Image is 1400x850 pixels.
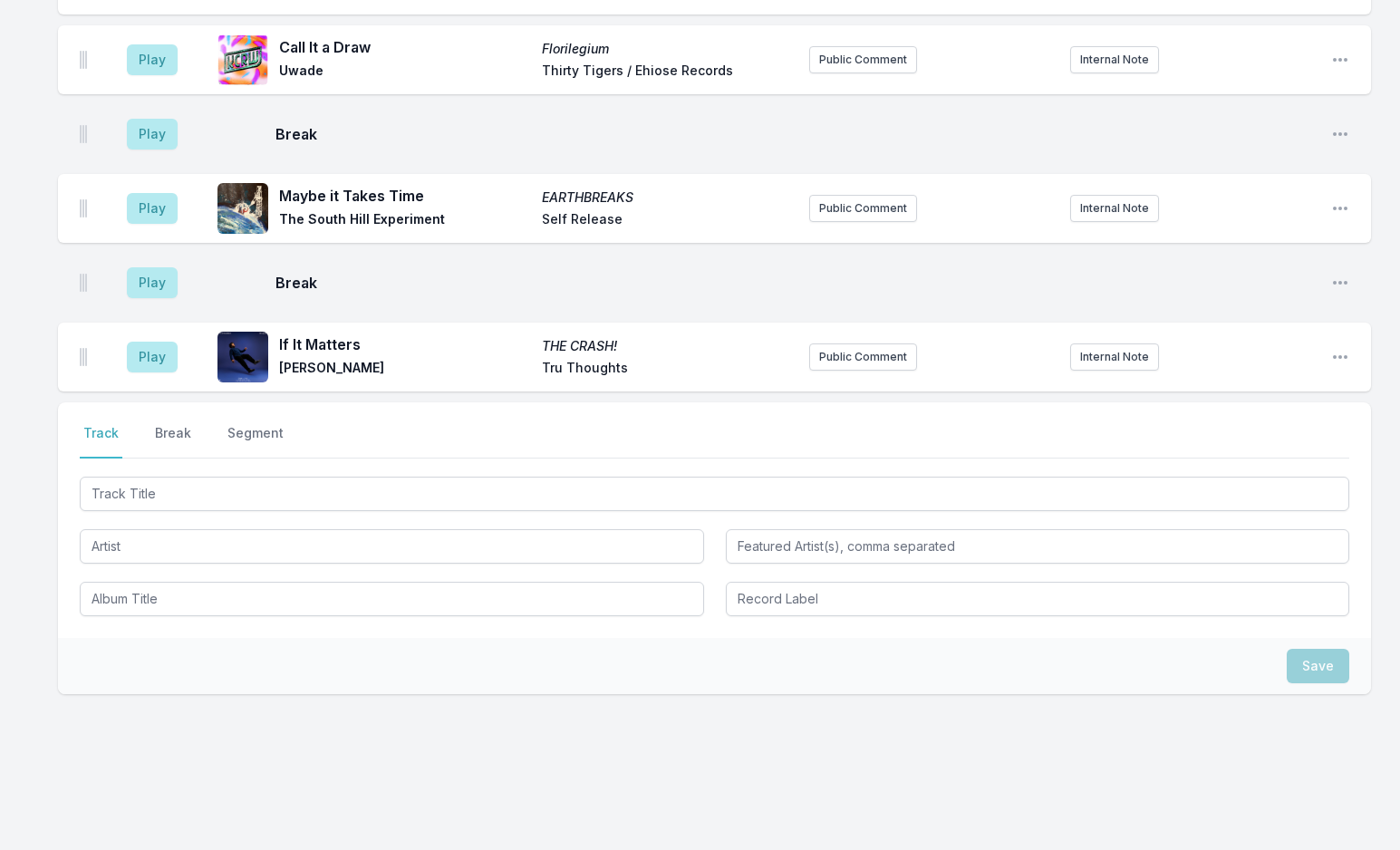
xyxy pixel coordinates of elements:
[275,123,1317,145] span: Break
[1287,649,1349,683] button: Save
[127,119,178,150] button: Play
[224,424,287,459] button: Segment
[80,424,122,459] button: Track
[1070,195,1159,222] button: Internal Note
[279,210,531,232] span: The South Hill Experiment
[80,51,87,69] img: Drag Handle
[1331,274,1349,292] button: Open playlist item options
[542,359,794,381] span: Tru Thoughts
[151,424,195,459] button: Break
[80,274,87,292] img: Drag Handle
[1331,51,1349,69] button: Open playlist item options
[279,36,531,58] span: Call It a Draw
[80,529,704,564] input: Artist
[726,529,1350,564] input: Featured Artist(s), comma separated
[80,582,704,616] input: Album Title
[809,195,917,222] button: Public Comment
[80,199,87,217] img: Drag Handle
[217,34,268,85] img: Florilegium
[542,40,794,58] span: Florilegium
[1070,46,1159,73] button: Internal Note
[127,44,178,75] button: Play
[726,582,1350,616] input: Record Label
[809,46,917,73] button: Public Comment
[1331,348,1349,366] button: Open playlist item options
[217,183,268,234] img: EARTHBREAKS
[127,267,178,298] button: Play
[1331,125,1349,143] button: Open playlist item options
[217,332,268,382] img: THE CRASH!
[279,359,531,381] span: [PERSON_NAME]
[279,185,531,207] span: Maybe it Takes Time
[279,62,531,83] span: Uwade
[542,62,794,83] span: Thirty Tigers / Ehiose Records
[542,188,794,207] span: EARTHBREAKS
[542,337,794,355] span: THE CRASH!
[1331,199,1349,217] button: Open playlist item options
[80,125,87,143] img: Drag Handle
[809,343,917,371] button: Public Comment
[80,477,1349,511] input: Track Title
[127,193,178,224] button: Play
[542,210,794,232] span: Self Release
[275,272,1317,294] span: Break
[80,348,87,366] img: Drag Handle
[1070,343,1159,371] button: Internal Note
[127,342,178,372] button: Play
[279,333,531,355] span: If It Matters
